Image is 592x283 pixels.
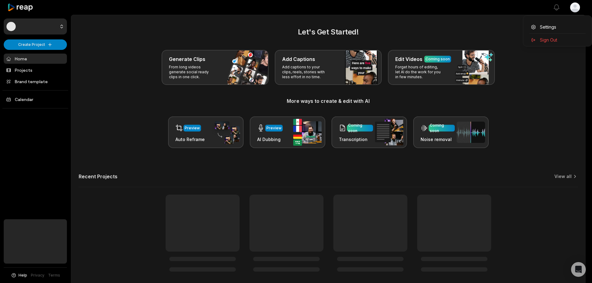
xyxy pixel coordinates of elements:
h3: Edit Videos [395,55,422,63]
h3: AI Dubbing [257,136,283,143]
h3: Generate Clips [169,55,205,63]
div: Coming soon [430,123,454,134]
a: Terms [48,273,60,278]
p: From long videos generate social ready clips in one click. [169,65,217,79]
img: auto_reframe.png [212,120,240,144]
img: ai_dubbing.png [293,119,322,146]
h2: Recent Projects [79,173,117,180]
h3: Transcription [339,136,373,143]
h3: Add Captions [282,55,315,63]
span: Settings [540,24,556,30]
p: Forget hours of editing, let AI do the work for you in few minutes. [395,65,443,79]
span: Help [18,273,27,278]
button: Create Project [4,39,67,50]
div: Open Intercom Messenger [571,262,586,277]
img: noise_removal.png [457,122,485,143]
h3: Noise removal [421,136,455,143]
a: Projects [4,65,67,75]
span: Sign Out [540,37,557,43]
p: Add captions to your clips, reels, stories with less effort in no time. [282,65,330,79]
div: Coming soon [348,123,372,134]
h2: Let's Get Started! [79,26,578,38]
div: Preview [266,125,282,131]
a: View all [554,173,572,180]
a: Brand template [4,76,67,87]
a: Privacy [31,273,44,278]
a: Home [4,54,67,64]
div: Coming soon [425,56,450,62]
div: Preview [185,125,200,131]
h3: Auto Reframe [175,136,205,143]
a: Calendar [4,94,67,104]
img: transcription.png [375,119,403,145]
h3: More ways to create & edit with AI [79,97,578,105]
